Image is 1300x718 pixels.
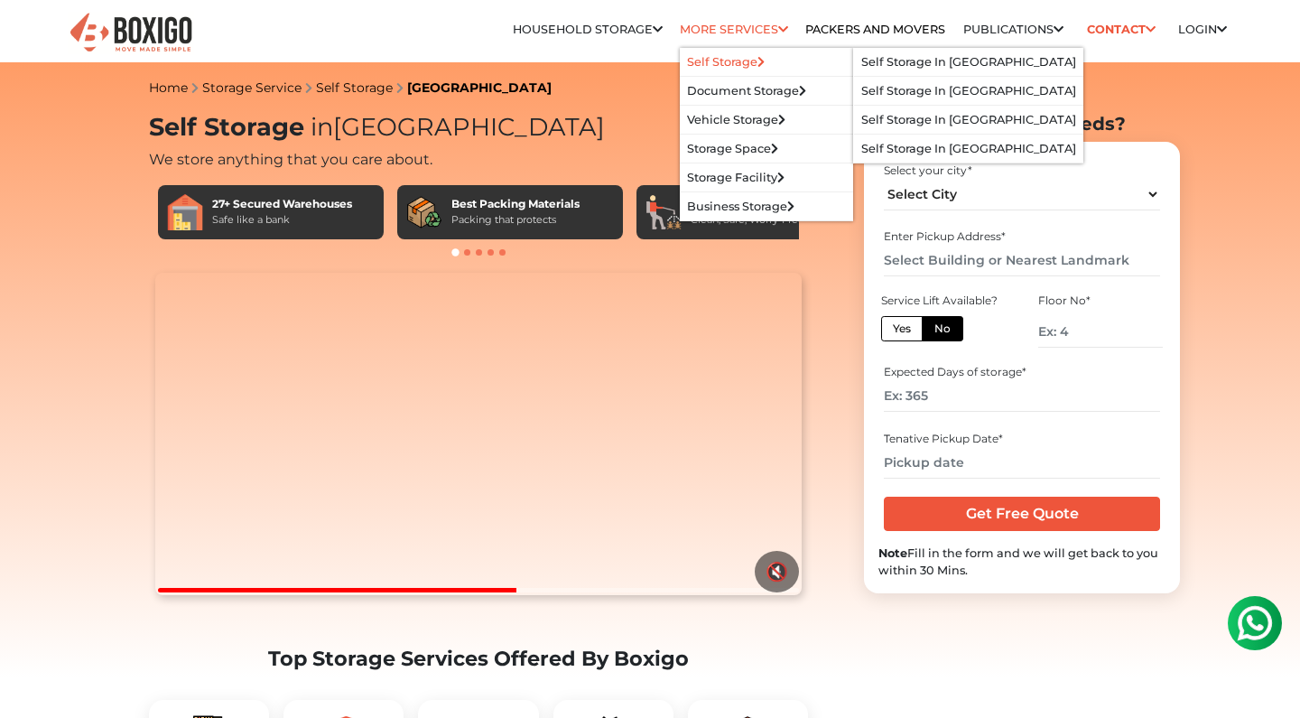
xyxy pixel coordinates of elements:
[1178,23,1227,36] a: Login
[212,196,352,212] div: 27+ Secured Warehouses
[149,113,808,143] h1: Self Storage
[149,647,808,671] h2: Top Storage Services Offered By Boxigo
[878,546,907,560] b: Note
[805,23,945,36] a: Packers and Movers
[1038,316,1163,348] input: Ex: 4
[149,151,432,168] span: We store anything that you care about.
[687,171,785,184] a: Storage Facility
[304,112,605,142] span: [GEOGRAPHIC_DATA]
[687,113,785,126] a: Vehicle Storage
[513,23,663,36] a: Household Storage
[922,316,963,341] label: No
[861,142,1076,155] a: Self Storage in [GEOGRAPHIC_DATA]
[645,194,682,230] img: Pest-free Units
[884,447,1159,479] input: Pickup date
[680,23,788,36] a: More services
[963,23,1063,36] a: Publications
[451,196,580,212] div: Best Packing Materials
[1081,15,1161,43] a: Contact
[884,431,1159,447] div: Tenative Pickup Date
[884,163,1159,179] div: Select your city
[687,55,765,69] a: Self Storage
[451,212,580,228] div: Packing that protects
[884,245,1159,276] input: Select Building or Nearest Landmark
[884,497,1159,531] input: Get Free Quote
[155,273,801,596] video: Your browser does not support the video tag.
[407,79,552,96] a: [GEOGRAPHIC_DATA]
[687,200,794,213] a: Business Storage
[202,79,302,96] a: Storage Service
[406,194,442,230] img: Best Packing Materials
[1038,293,1163,309] div: Floor No
[861,55,1076,69] a: Self Storage in [GEOGRAPHIC_DATA]
[878,545,1165,579] div: Fill in the form and we will get back to you within 30 Mins.
[755,551,799,592] button: 🔇
[687,142,778,155] a: Storage Space
[881,293,1006,309] div: Service Lift Available?
[884,228,1159,245] div: Enter Pickup Address
[167,194,203,230] img: 27+ Secured Warehouses
[861,113,1076,126] a: Self Storage in [GEOGRAPHIC_DATA]
[18,18,54,54] img: whatsapp-icon.svg
[316,79,393,96] a: Self Storage
[149,79,188,96] a: Home
[884,380,1159,412] input: Ex: 365
[861,84,1076,98] a: Self Storage in [GEOGRAPHIC_DATA]
[884,364,1159,380] div: Expected Days of storage
[687,84,806,98] a: Document Storage
[881,316,923,341] label: Yes
[212,212,352,228] div: Safe like a bank
[68,11,194,55] img: Boxigo
[311,112,333,142] span: in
